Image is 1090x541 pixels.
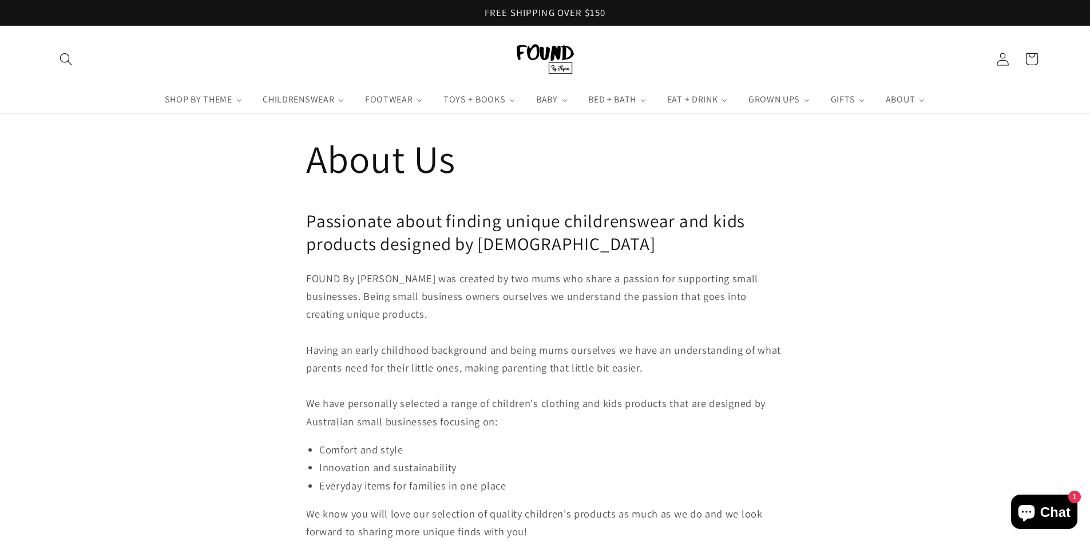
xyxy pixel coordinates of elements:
span: BED + BATH [586,94,637,105]
inbox-online-store-chat: Shopify online store chat [1008,495,1081,532]
span: EAT + DRINK [665,94,719,105]
a: TOYS + BOOKS [433,86,526,113]
span: SHOP BY THEME [162,94,233,105]
span: BABY [534,94,559,105]
img: FOUND By Flynn logo [517,44,574,74]
div: We know you will love our selection of quality children's products as much as we do and we look f... [306,441,784,540]
h1: About Us [306,135,784,184]
span: GIFTS [829,94,856,105]
a: GIFTS [821,86,875,113]
a: CHILDRENSWEAR [253,86,355,113]
span: FOOTWEAR [363,94,414,105]
div: FOUND By [PERSON_NAME] was created by two mums who share a passion for supporting small businesse... [306,270,784,431]
h2: Passionate about finding unique childrenswear and kids products designed by [DEMOGRAPHIC_DATA] [306,210,784,255]
li: Innovation and sustainability [319,459,784,476]
a: BED + BATH [578,86,657,113]
span: TOYS + BOOKS [441,94,506,105]
span: ABOUT [883,94,916,105]
summary: Search [51,45,81,74]
li: Comfort and style [319,441,784,459]
li: Everyday items for families in one place [319,477,784,495]
span: GROWN UPS [746,94,801,105]
span: CHILDRENSWEAR [260,94,335,105]
a: GROWN UPS [738,86,821,113]
a: ABOUT [875,86,936,113]
a: SHOP BY THEME [154,86,253,113]
a: BABY [526,86,578,113]
a: FOOTWEAR [355,86,433,113]
a: EAT + DRINK [657,86,738,113]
